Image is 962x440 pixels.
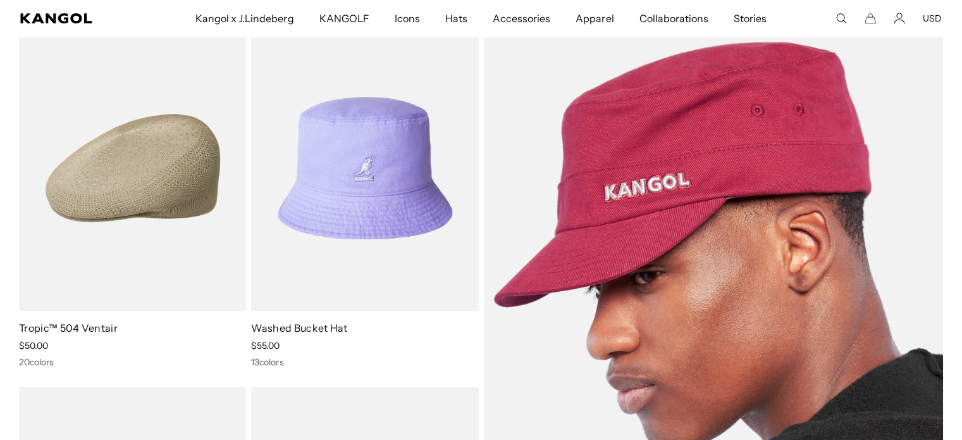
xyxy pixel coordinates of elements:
[251,25,478,311] img: Washed Bucket Hat
[19,322,118,334] a: Tropic™ 504 Ventair
[19,340,48,351] span: $50.00
[251,340,280,351] span: $55.00
[923,13,942,24] button: USD
[865,13,876,24] button: Cart
[894,13,905,24] a: Account
[19,356,246,368] div: 20 colors
[19,25,246,311] img: Tropic™ 504 Ventair
[836,13,847,24] summary: Search here
[251,322,347,334] a: Washed Bucket Hat
[251,356,478,368] div: 13 colors
[20,13,128,23] a: Kangol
